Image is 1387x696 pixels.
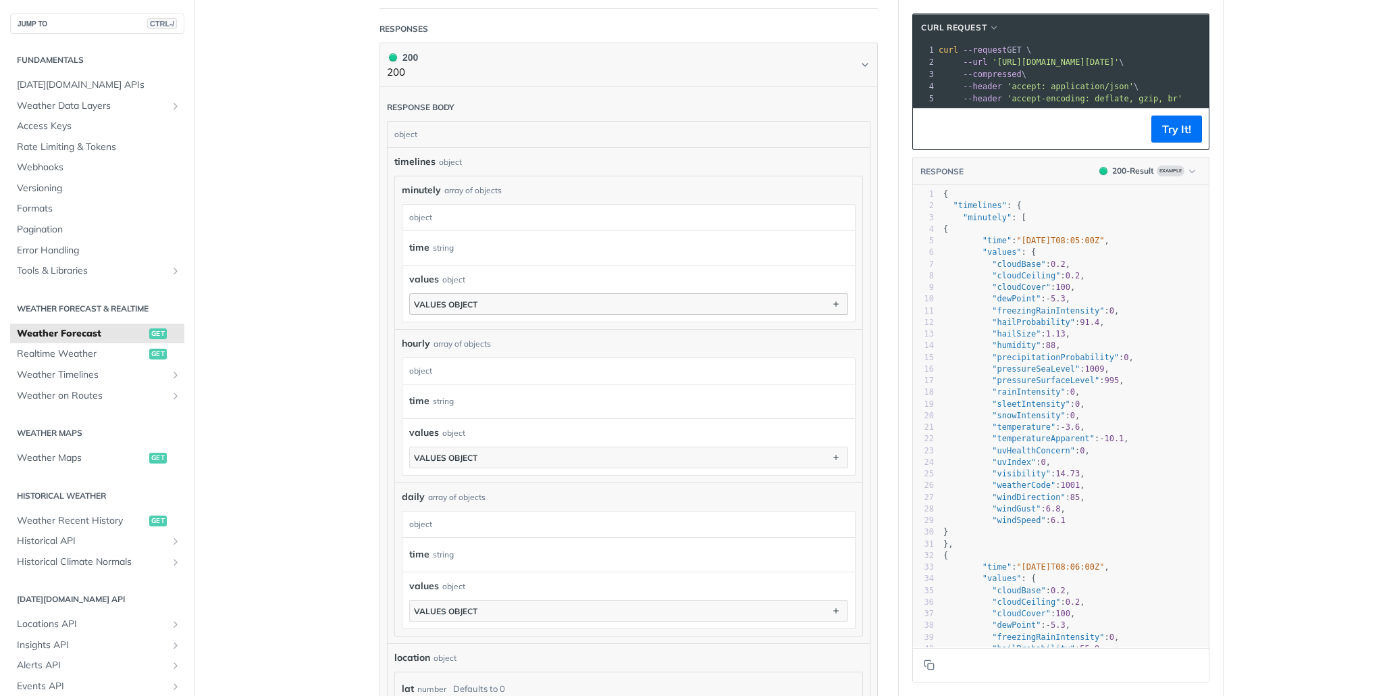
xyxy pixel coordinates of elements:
[10,199,184,219] a: Formats
[943,551,948,560] span: {
[943,632,1119,642] span: : ,
[943,294,1070,303] span: : ,
[10,241,184,261] a: Error Handling
[1112,165,1154,177] div: 200 - Result
[1070,387,1075,397] span: 0
[1104,376,1119,385] span: 995
[992,493,1065,502] span: "windDirection"
[1046,504,1061,514] span: 6.8
[943,306,1119,316] span: : ,
[992,422,1055,432] span: "temperature"
[17,264,167,278] span: Tools & Libraries
[943,411,1080,420] span: : ,
[17,182,181,195] span: Versioning
[170,266,181,276] button: Show subpages for Tools & Libraries
[992,271,1060,280] span: "cloudCeiling"
[434,338,491,350] div: array of objects
[913,492,934,503] div: 27
[943,586,1070,595] span: : ,
[913,526,934,538] div: 30
[1016,562,1104,572] span: "[DATE]T08:06:00Z"
[394,651,430,665] span: location
[943,574,1036,583] span: : {
[1109,632,1114,642] span: 0
[1093,164,1202,178] button: 200200-ResultExample
[992,259,1045,269] span: "cloudBase"
[17,161,181,174] span: Webhooks
[913,44,936,56] div: 1
[387,50,870,80] button: 200 200200
[963,45,1007,55] span: --request
[10,324,184,344] a: Weather Forecastget
[17,347,146,361] span: Realtime Weather
[1060,422,1065,432] span: -
[992,469,1051,478] span: "visibility"
[943,189,948,199] span: {
[170,660,181,671] button: Show subpages for Alerts API
[913,305,934,317] div: 11
[170,619,181,630] button: Show subpages for Locations API
[402,358,852,384] div: object
[992,387,1065,397] span: "rainIntensity"
[1066,422,1080,432] span: 3.6
[10,365,184,385] a: Weather TimelinesShow subpages for Weather Timelines
[170,536,181,547] button: Show subpages for Historical API
[10,137,184,157] a: Rate Limiting & Tokens
[992,620,1041,630] span: "dewPoint"
[1085,364,1105,374] span: 1009
[1055,609,1070,618] span: 100
[170,370,181,380] button: Show subpages for Weather Timelines
[439,156,462,168] div: object
[992,57,1119,67] span: '[URL][DOMAIN_NAME][DATE]'
[913,562,934,573] div: 33
[380,23,428,35] div: Responses
[943,620,1070,630] span: : ,
[17,618,167,631] span: Locations API
[943,609,1075,618] span: : ,
[913,608,934,620] div: 37
[434,652,456,664] div: object
[1070,411,1075,420] span: 0
[170,557,181,568] button: Show subpages for Historical Climate Normals
[939,45,1031,55] span: GET \
[442,274,465,286] div: object
[387,65,418,80] p: 200
[10,655,184,676] a: Alerts APIShow subpages for Alerts API
[409,426,439,440] span: values
[913,259,934,270] div: 7
[860,59,870,70] svg: Chevron
[913,189,934,200] div: 1
[10,344,184,364] a: Realtime Weatherget
[1051,620,1066,630] span: 5.3
[992,399,1070,409] span: "sleetIntensity"
[1046,329,1066,339] span: 1.13
[1080,644,1099,653] span: 55.9
[913,340,934,351] div: 14
[10,54,184,66] h2: Fundamentals
[1051,586,1066,595] span: 0.2
[414,299,477,309] div: values object
[916,21,1004,34] button: cURL Request
[10,14,184,34] button: JUMP TOCTRL-/
[913,480,934,491] div: 26
[409,579,439,593] span: values
[149,328,167,339] span: get
[992,644,1075,653] span: "hailProbability"
[10,96,184,116] a: Weather Data LayersShow subpages for Weather Data Layers
[1080,318,1099,327] span: 91.4
[1124,353,1128,362] span: 0
[442,580,465,593] div: object
[913,56,936,68] div: 2
[992,376,1099,385] span: "pressureSurfaceLevel"
[913,235,934,247] div: 5
[913,328,934,340] div: 13
[992,411,1065,420] span: "snowIntensity"
[414,606,477,616] div: values object
[1046,341,1055,350] span: 88
[913,68,936,80] div: 3
[10,635,184,655] a: Insights APIShow subpages for Insights API
[433,545,454,564] div: string
[1066,597,1080,607] span: 0.2
[913,282,934,293] div: 9
[409,391,429,411] label: time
